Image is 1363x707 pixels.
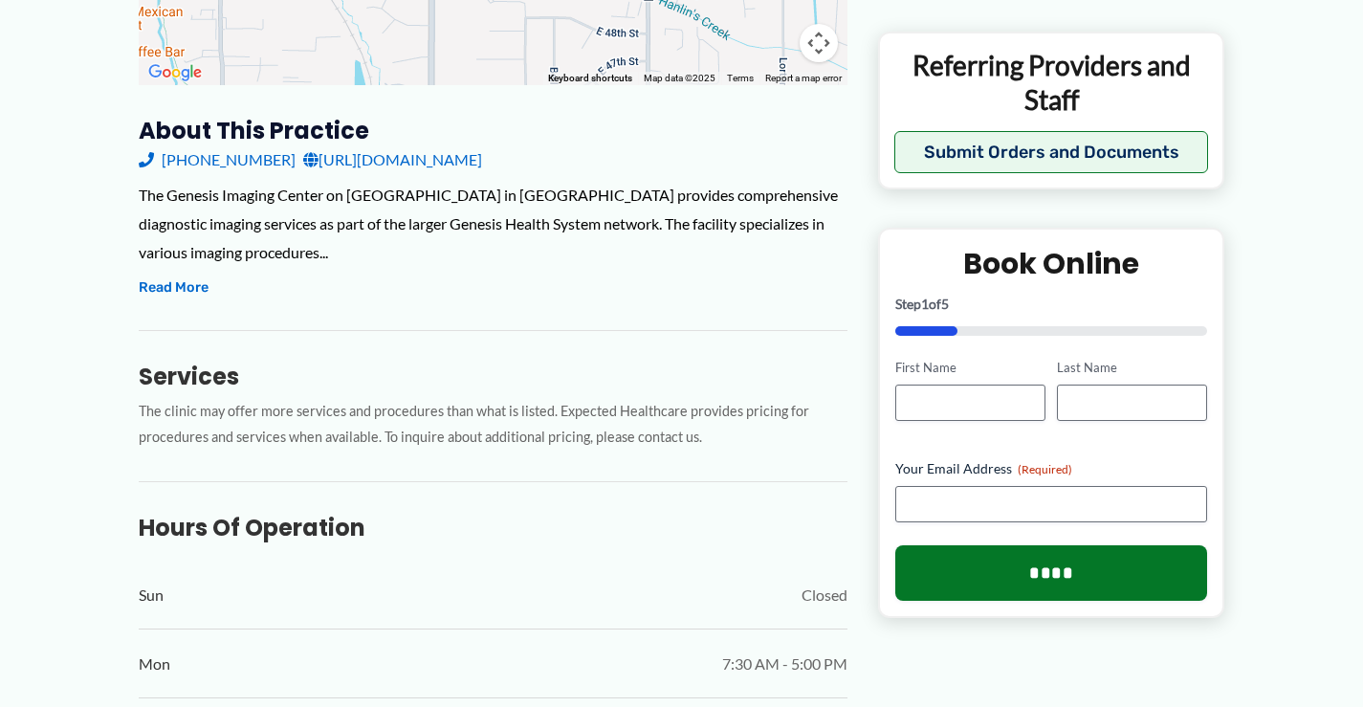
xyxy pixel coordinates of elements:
span: Mon [139,650,170,678]
h3: About this practice [139,116,847,145]
label: Last Name [1057,359,1207,377]
h3: Services [139,362,847,391]
span: Sun [139,581,164,609]
h3: Hours of Operation [139,513,847,542]
img: Google [143,60,207,85]
span: (Required) [1018,461,1072,475]
button: Map camera controls [800,24,838,62]
span: Map data ©2025 [644,73,715,83]
a: Open this area in Google Maps (opens a new window) [143,60,207,85]
a: Terms (opens in new tab) [727,73,754,83]
label: Your Email Address [895,458,1208,477]
p: Step of [895,298,1208,311]
a: Report a map error [765,73,842,83]
p: The clinic may offer more services and procedures than what is listed. Expected Healthcare provid... [139,399,847,451]
button: Keyboard shortcuts [548,72,632,85]
p: Referring Providers and Staff [894,47,1209,117]
span: 7:30 AM - 5:00 PM [722,650,847,678]
button: Read More [139,276,209,299]
label: First Name [895,359,1045,377]
span: 1 [921,296,929,312]
a: [URL][DOMAIN_NAME] [303,145,482,174]
span: 5 [941,296,949,312]
div: The Genesis Imaging Center on [GEOGRAPHIC_DATA] in [GEOGRAPHIC_DATA] provides comprehensive diagn... [139,181,847,266]
a: [PHONE_NUMBER] [139,145,296,174]
h2: Book Online [895,245,1208,282]
span: Closed [802,581,847,609]
button: Submit Orders and Documents [894,131,1209,173]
